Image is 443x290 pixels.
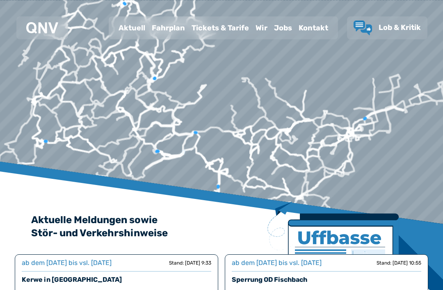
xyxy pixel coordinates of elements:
[232,258,322,268] div: ab dem [DATE] bis vsl. [DATE]
[26,22,58,34] img: QNV Logo
[232,276,307,283] a: Sperrung OD Fischbach
[115,17,148,39] a: Aktuell
[22,258,112,268] div: ab dem [DATE] bis vsl. [DATE]
[295,17,331,39] a: Kontakt
[271,17,295,39] a: Jobs
[22,276,122,283] a: Kerwe in [GEOGRAPHIC_DATA]
[377,260,421,266] div: Stand: [DATE] 10:55
[148,17,188,39] a: Fahrplan
[354,21,421,35] a: Lob & Kritik
[188,17,252,39] a: Tickets & Tarife
[252,17,271,39] a: Wir
[31,213,412,240] h2: Aktuelle Meldungen sowie Stör- und Verkehrshinweise
[26,20,58,36] a: QNV Logo
[379,23,421,32] span: Lob & Kritik
[169,260,211,266] div: Stand: [DATE] 9:33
